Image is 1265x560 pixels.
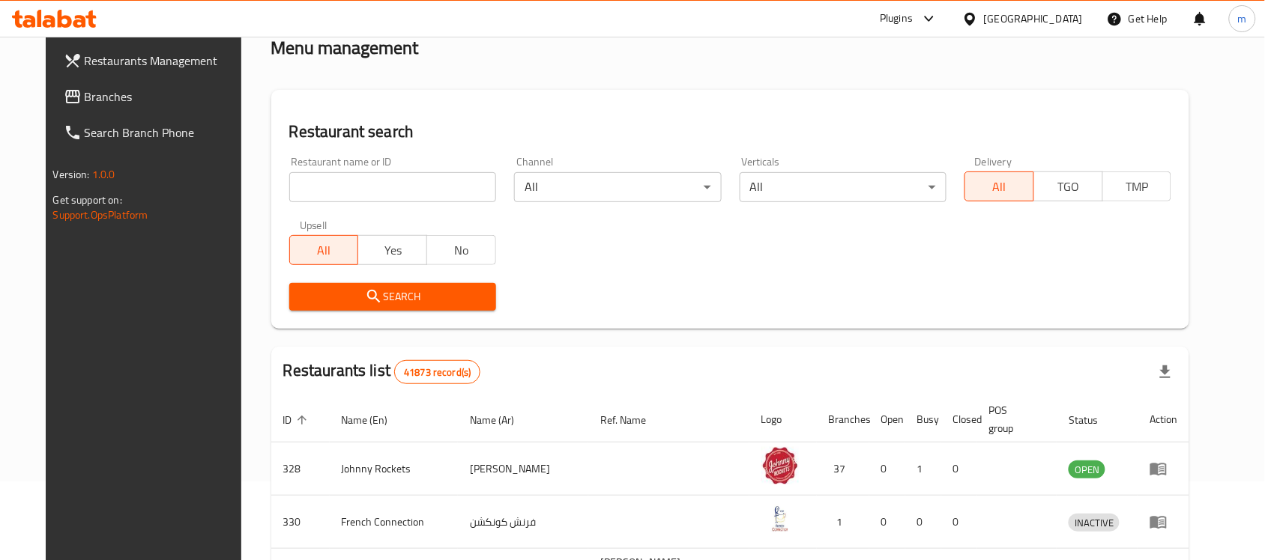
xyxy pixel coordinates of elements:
[283,359,481,384] h2: Restaurants list
[1238,10,1247,27] span: m
[749,397,817,442] th: Logo
[964,171,1034,201] button: All
[394,360,480,384] div: Total records count
[53,205,148,225] a: Support.OpsPlatform
[817,496,869,549] td: 1
[1147,354,1183,390] div: Export file
[458,442,588,496] td: [PERSON_NAME]
[905,442,941,496] td: 1
[1069,514,1120,532] span: INACTIVE
[289,172,496,202] input: Search for restaurant name or ID..
[761,500,799,538] img: French Connection
[296,240,353,261] span: All
[52,115,257,150] a: Search Branch Phone
[289,283,496,311] button: Search
[458,496,588,549] td: فرنش كونكشن
[941,397,977,442] th: Closed
[283,411,312,429] span: ID
[971,176,1028,198] span: All
[1102,171,1172,201] button: TMP
[905,397,941,442] th: Busy
[740,172,947,202] div: All
[1150,513,1177,531] div: Menu
[1138,397,1189,442] th: Action
[271,442,330,496] td: 328
[433,240,490,261] span: No
[85,124,245,141] span: Search Branch Phone
[869,496,905,549] td: 0
[53,165,90,184] span: Version:
[289,235,359,265] button: All
[761,447,799,484] img: Johnny Rockets
[357,235,427,265] button: Yes
[984,10,1083,27] div: [GEOGRAPHIC_DATA]
[301,287,484,306] span: Search
[330,442,459,496] td: Johnny Rockets
[1150,460,1177,478] div: Menu
[941,496,977,549] td: 0
[271,496,330,549] td: 330
[92,165,115,184] span: 1.0.0
[905,496,941,549] td: 0
[53,190,122,210] span: Get support on:
[426,235,496,265] button: No
[52,43,257,79] a: Restaurants Management
[342,411,408,429] span: Name (En)
[271,36,419,60] h2: Menu management
[470,411,534,429] span: Name (Ar)
[975,156,1012,167] label: Delivery
[395,365,480,380] span: 41873 record(s)
[330,496,459,549] td: French Connection
[85,88,245,106] span: Branches
[1069,514,1120,532] div: INACTIVE
[880,10,913,28] div: Plugins
[514,172,721,202] div: All
[1033,171,1103,201] button: TGO
[300,220,327,231] label: Upsell
[364,240,421,261] span: Yes
[1069,460,1105,478] div: OPEN
[817,442,869,496] td: 37
[869,442,905,496] td: 0
[1040,176,1097,198] span: TGO
[85,52,245,70] span: Restaurants Management
[1109,176,1166,198] span: TMP
[289,121,1172,143] h2: Restaurant search
[869,397,905,442] th: Open
[1069,411,1117,429] span: Status
[1069,461,1105,478] span: OPEN
[817,397,869,442] th: Branches
[941,442,977,496] td: 0
[52,79,257,115] a: Branches
[989,401,1039,437] span: POS group
[600,411,665,429] span: Ref. Name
